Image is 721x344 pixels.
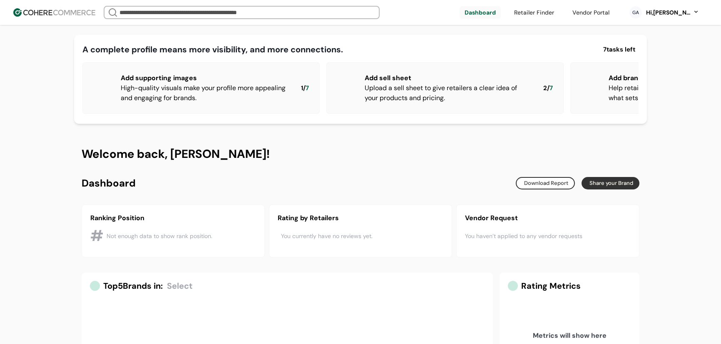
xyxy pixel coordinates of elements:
[365,83,530,103] div: Upload a sell sheet to give retailers a clear idea of your products and pricing.
[508,281,628,291] div: Rating Metrics
[533,331,607,341] div: Metrics will show here
[365,73,530,83] div: Add sell sheet
[549,84,553,93] span: 7
[582,177,639,189] button: Share your Brand
[167,281,193,291] span: Select
[516,177,575,189] button: Download Report
[303,84,306,93] span: /
[107,232,212,241] div: Not enough data to show rank position.
[547,84,549,93] span: /
[82,43,343,56] div: A complete profile means more visibility, and more connections.
[281,232,373,241] div: You currently have no reviews yet.
[306,84,309,93] span: 7
[543,84,547,93] span: 2
[82,177,136,189] h2: Dashboard
[90,225,103,247] div: #
[13,8,95,17] img: Cohere Logo
[645,8,699,17] button: Hi,[PERSON_NAME]
[121,73,288,83] div: Add supporting images
[301,84,303,93] span: 1
[465,213,631,223] div: Vendor Request
[90,213,256,223] div: Ranking Position
[103,281,163,291] span: Top 5 Brands in:
[121,83,288,103] div: High-quality visuals make your profile more appealing and engaging for brands.
[465,223,631,249] div: You haven’t applied to any vendor requests
[603,45,635,54] span: 7 tasks left
[82,146,639,162] h1: Welcome back, [PERSON_NAME]!
[278,213,443,223] div: Rating by Retailers
[645,8,691,17] div: Hi, [PERSON_NAME]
